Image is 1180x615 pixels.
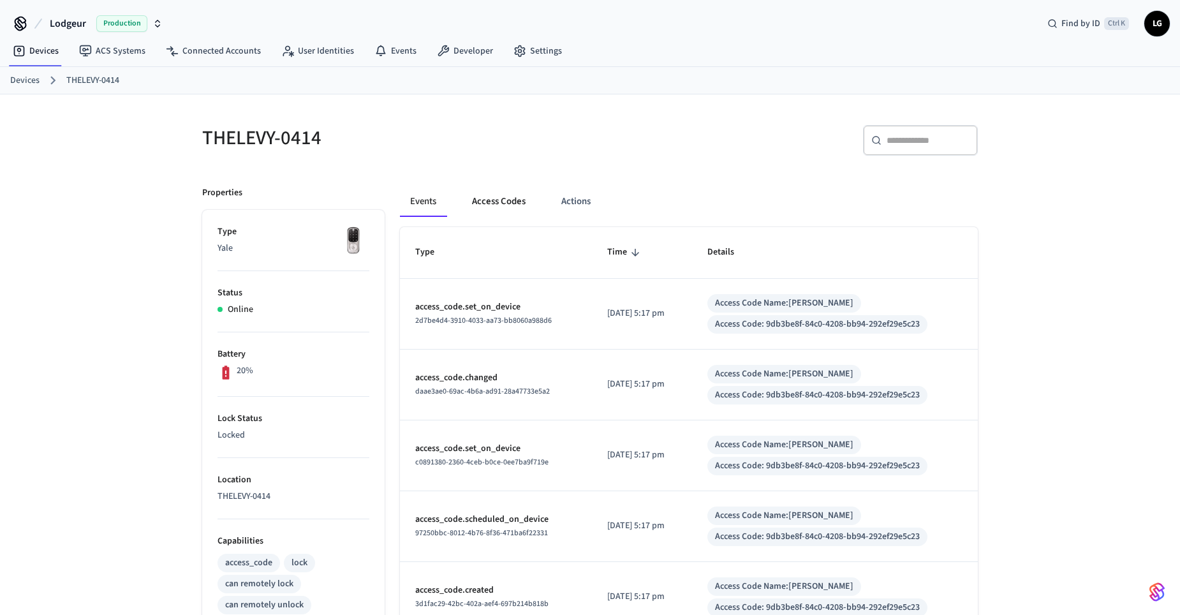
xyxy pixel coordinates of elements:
span: Production [96,15,147,32]
p: access_code.set_on_device [415,300,577,314]
div: Access Code: 9db3be8f-84c0-4208-bb94-292ef29e5c23 [715,318,920,331]
h5: THELEVY-0414 [202,125,582,151]
div: Access Code: 9db3be8f-84c0-4208-bb94-292ef29e5c23 [715,459,920,473]
p: access_code.created [415,584,577,597]
p: [DATE] 5:17 pm [607,378,677,391]
span: 2d7be4d4-3910-4033-aa73-bb8060a988d6 [415,315,552,326]
div: ant example [400,186,978,217]
div: Access Code Name: [PERSON_NAME] [715,297,853,310]
p: access_code.set_on_device [415,442,577,456]
a: User Identities [271,40,364,63]
div: Access Code: 9db3be8f-84c0-4208-bb94-292ef29e5c23 [715,389,920,402]
span: Details [707,242,751,262]
span: daae3ae0-69ac-4b6a-ad91-28a47733e5a2 [415,386,550,397]
p: [DATE] 5:17 pm [607,448,677,462]
button: Actions [551,186,601,217]
div: Access Code Name: [PERSON_NAME] [715,509,853,522]
p: access_code.scheduled_on_device [415,513,577,526]
p: Location [218,473,369,487]
div: Access Code Name: [PERSON_NAME] [715,438,853,452]
img: Yale Assure Touchscreen Wifi Smart Lock, Satin Nickel, Front [337,225,369,257]
p: Locked [218,429,369,442]
div: can remotely lock [225,577,293,591]
div: Access Code Name: [PERSON_NAME] [715,580,853,593]
span: Lodgeur [50,16,86,31]
span: 3d1fac29-42bc-402a-aef4-697b214b818b [415,598,549,609]
span: Time [607,242,644,262]
a: Developer [427,40,503,63]
div: access_code [225,556,272,570]
a: Devices [10,74,40,87]
p: [DATE] 5:17 pm [607,519,677,533]
div: Access Code: 9db3be8f-84c0-4208-bb94-292ef29e5c23 [715,530,920,544]
a: Connected Accounts [156,40,271,63]
span: c0891380-2360-4ceb-b0ce-0ee7ba9f719e [415,457,549,468]
a: Settings [503,40,572,63]
p: 20% [237,364,253,378]
button: Events [400,186,446,217]
button: Access Codes [462,186,536,217]
div: Access Code Name: [PERSON_NAME] [715,367,853,381]
p: Properties [202,186,242,200]
span: 97250bbc-8012-4b76-8f36-471ba6f22331 [415,528,548,538]
p: Type [218,225,369,239]
p: Capabilities [218,535,369,548]
a: Events [364,40,427,63]
span: Find by ID [1061,17,1100,30]
a: Devices [3,40,69,63]
p: Online [228,303,253,316]
a: THELEVY-0414 [66,74,119,87]
p: Lock Status [218,412,369,426]
a: ACS Systems [69,40,156,63]
button: LG [1144,11,1170,36]
div: Find by IDCtrl K [1037,12,1139,35]
img: SeamLogoGradient.69752ec5.svg [1149,582,1165,602]
p: Yale [218,242,369,255]
span: LG [1146,12,1169,35]
div: Access Code: 9db3be8f-84c0-4208-bb94-292ef29e5c23 [715,601,920,614]
p: THELEVY-0414 [218,490,369,503]
span: Ctrl K [1104,17,1129,30]
div: can remotely unlock [225,598,304,612]
p: [DATE] 5:17 pm [607,307,677,320]
p: Status [218,286,369,300]
p: access_code.changed [415,371,577,385]
p: Battery [218,348,369,361]
div: lock [291,556,307,570]
span: Type [415,242,451,262]
p: [DATE] 5:17 pm [607,590,677,604]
